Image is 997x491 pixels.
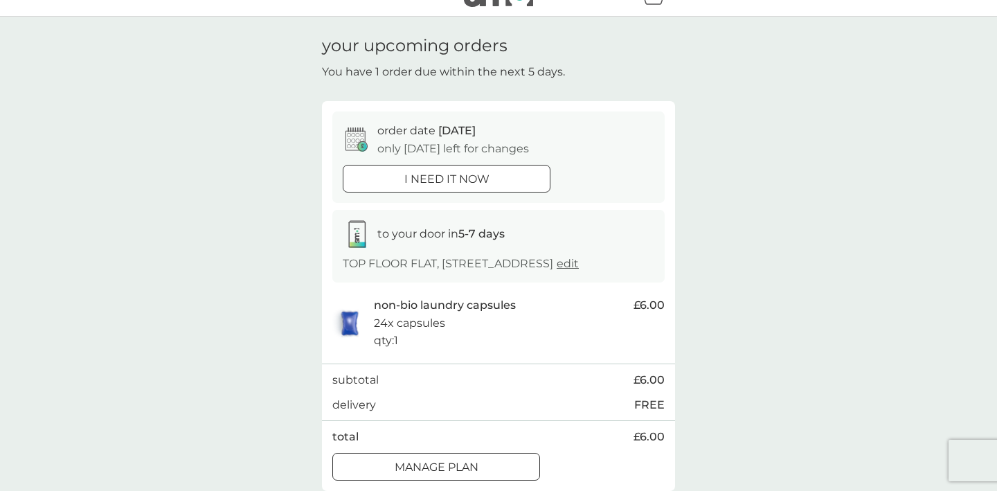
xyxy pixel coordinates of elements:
p: total [332,428,359,446]
strong: 5-7 days [458,227,505,240]
p: Manage plan [395,458,478,476]
p: TOP FLOOR FLAT, [STREET_ADDRESS] [343,255,579,273]
span: £6.00 [634,428,665,446]
p: i need it now [404,170,489,188]
p: only [DATE] left for changes [377,140,529,158]
p: delivery [332,396,376,414]
p: You have 1 order due within the next 5 days. [322,63,565,81]
span: [DATE] [438,124,476,137]
p: subtotal [332,371,379,389]
p: FREE [634,396,665,414]
h1: your upcoming orders [322,36,508,56]
span: £6.00 [634,296,665,314]
p: qty : 1 [374,332,398,350]
span: £6.00 [634,371,665,389]
a: edit [557,257,579,270]
p: 24x capsules [374,314,445,332]
button: Manage plan [332,453,540,481]
button: i need it now [343,165,550,193]
span: to your door in [377,227,505,240]
p: non-bio laundry capsules [374,296,516,314]
p: order date [377,122,476,140]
